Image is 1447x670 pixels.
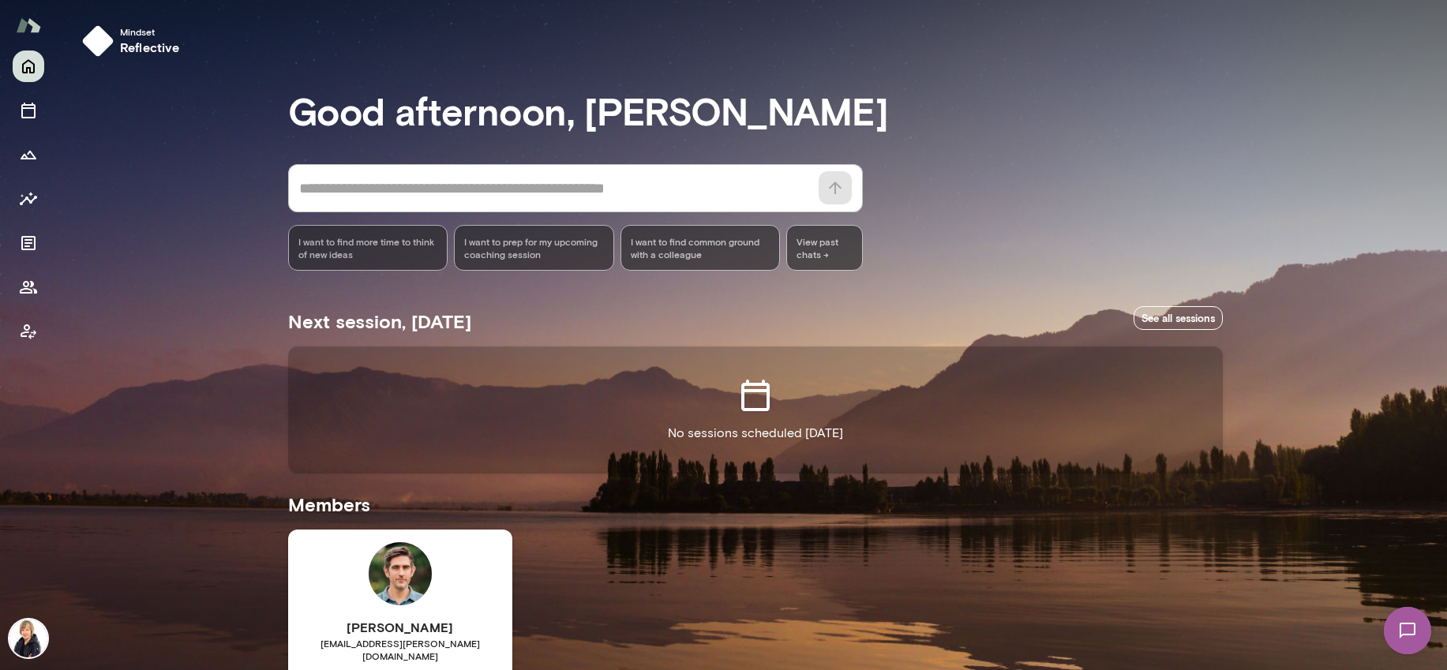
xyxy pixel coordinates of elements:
[13,51,44,82] button: Home
[120,38,180,57] h6: reflective
[288,618,512,637] h6: [PERSON_NAME]
[631,235,770,260] span: I want to find common ground with a colleague
[13,95,44,126] button: Sessions
[288,225,448,271] div: I want to find more time to think of new ideas
[120,25,180,38] span: Mindset
[13,316,44,347] button: Client app
[620,225,781,271] div: I want to find common ground with a colleague
[298,235,438,260] span: I want to find more time to think of new ideas
[13,271,44,303] button: Members
[288,88,1223,133] h3: Good afternoon, [PERSON_NAME]
[76,19,193,63] button: Mindsetreflective
[16,10,41,40] img: Mento
[369,542,432,605] img: Devin McIntire
[82,25,114,57] img: mindset
[1134,306,1223,331] a: See all sessions
[13,139,44,170] button: Growth Plan
[288,492,1223,517] h5: Members
[9,619,47,657] img: Amy Farrow
[668,424,843,443] p: No sessions scheduled [DATE]
[13,183,44,215] button: Insights
[786,225,862,271] span: View past chats ->
[454,225,614,271] div: I want to prep for my upcoming coaching session
[288,309,471,334] h5: Next session, [DATE]
[288,637,512,662] span: [EMAIL_ADDRESS][PERSON_NAME][DOMAIN_NAME]
[13,227,44,259] button: Documents
[464,235,604,260] span: I want to prep for my upcoming coaching session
